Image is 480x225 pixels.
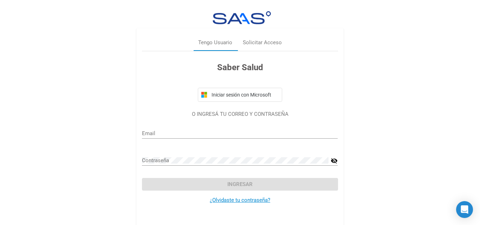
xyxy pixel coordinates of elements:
[198,39,232,47] div: Tengo Usuario
[210,197,270,203] a: ¿Olvidaste tu contraseña?
[456,201,473,218] div: Open Intercom Messenger
[142,178,338,191] button: Ingresar
[331,157,338,165] mat-icon: visibility_off
[210,92,279,98] span: Iniciar sesión con Microsoft
[243,39,282,47] div: Solicitar Acceso
[142,110,338,118] p: O INGRESÁ TU CORREO Y CONTRASEÑA
[227,181,253,187] span: Ingresar
[142,61,338,74] h3: Saber Salud
[198,88,282,102] button: Iniciar sesión con Microsoft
